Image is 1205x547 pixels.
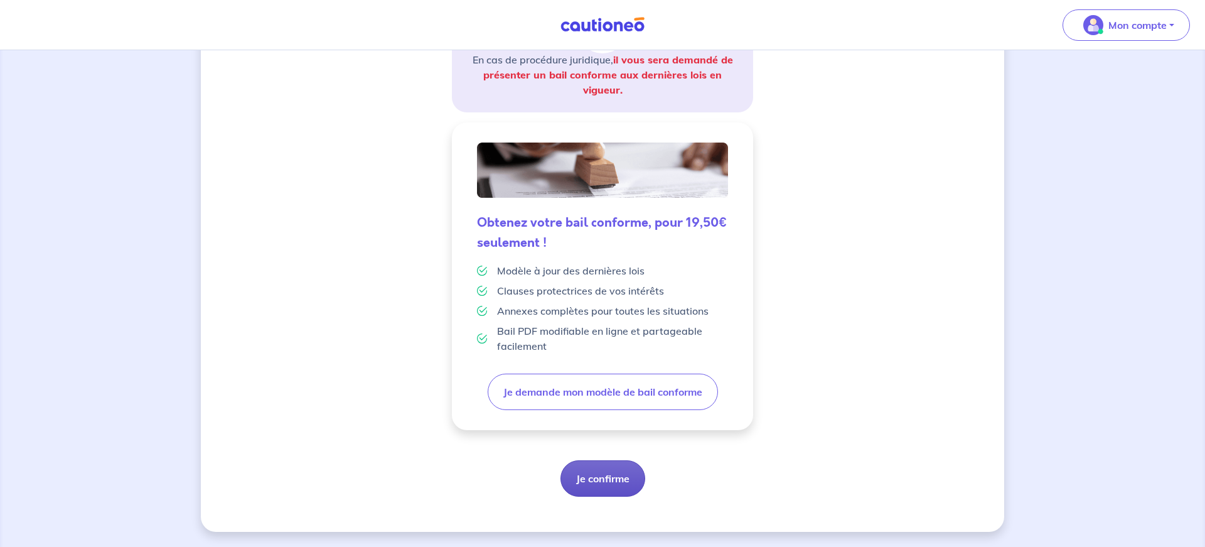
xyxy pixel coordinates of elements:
button: Je demande mon modèle de bail conforme [488,374,718,410]
button: Je confirme [560,460,645,497]
p: En cas de procédure juridique, [467,52,738,97]
img: valid-lease.png [477,143,728,198]
p: Modèle à jour des dernières lois [497,263,645,278]
img: Cautioneo [555,17,650,33]
p: Mon compte [1108,18,1167,33]
strong: il vous sera demandé de présenter un bail conforme aux dernières lois en vigueur. [483,53,733,96]
h5: Obtenez votre bail conforme, pour 19,50€ seulement ! [477,213,728,253]
button: illu_account_valid_menu.svgMon compte [1063,9,1190,41]
p: Clauses protectrices de vos intérêts [497,283,664,298]
p: Bail PDF modifiable en ligne et partageable facilement [497,323,728,354]
img: illu_account_valid_menu.svg [1083,15,1103,35]
p: Annexes complètes pour toutes les situations [497,303,709,318]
